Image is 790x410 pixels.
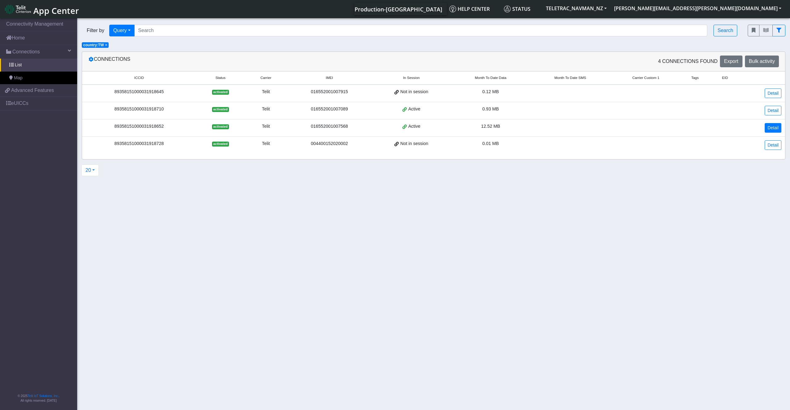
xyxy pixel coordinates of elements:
div: 89358151000031918710 [86,106,192,113]
span: IMEI [326,75,333,81]
div: Telit [249,123,283,130]
span: 12.52 MB [481,124,500,129]
a: Help center [447,3,501,15]
span: Bulk activity [749,59,775,64]
a: Detail [765,123,781,133]
span: Active [408,123,420,130]
span: In Session [403,75,420,81]
a: Detail [765,140,781,150]
div: 016552001007568 [291,123,368,130]
span: activated [212,90,229,95]
span: App Center [33,5,79,16]
span: Not in session [400,89,428,95]
button: TELETRAC_NAVMAN_NZ [542,3,610,14]
div: Telit [249,106,283,113]
div: 004400152020002 [291,140,368,147]
div: 89358151000031918728 [86,140,192,147]
a: App Center [5,2,78,16]
span: Status [504,6,530,12]
span: Month To Date Data [475,75,506,81]
span: EID [722,75,728,81]
span: Status [215,75,226,81]
span: Help center [449,6,490,12]
a: Your current platform instance [354,3,442,15]
div: 016552001007089 [291,106,368,113]
span: × [105,43,107,47]
a: Detail [765,106,781,115]
div: 89358151000031918645 [86,89,192,95]
span: 0.93 MB [482,106,499,111]
button: 20 [81,164,99,176]
img: knowledge.svg [449,6,456,12]
span: Carrier Custom 1 [632,75,659,81]
span: Month To Date SMS [554,75,586,81]
span: List [15,62,22,68]
span: Tags [691,75,699,81]
span: Connections [12,48,40,56]
div: Telit [249,89,283,95]
span: Not in session [400,140,428,147]
span: ICCID [134,75,144,81]
div: 016552001007915 [291,89,368,95]
a: Telit IoT Solutions, Inc. [28,394,59,398]
div: Telit [249,140,283,147]
span: Export [724,59,738,64]
span: Active [408,106,420,113]
div: fitlers menu [748,25,785,36]
span: country:TW [83,43,104,47]
button: Export [720,56,742,67]
a: Status [501,3,542,15]
img: logo-telit-cinterion-gw-new.png [5,4,31,14]
span: activated [212,124,229,129]
span: activated [212,142,229,147]
span: 0.12 MB [482,89,499,94]
span: 0.01 MB [482,141,499,146]
button: Close [105,43,107,47]
span: Advanced Features [11,87,54,94]
span: Carrier [260,75,271,81]
span: Map [14,75,23,81]
span: Production-[GEOGRAPHIC_DATA] [355,6,442,13]
button: Query [109,25,135,36]
input: Search... [134,25,708,36]
a: Detail [765,89,781,98]
div: 89358151000031918652 [86,123,192,130]
button: Search [713,25,737,36]
button: Bulk activity [745,56,779,67]
div: Connections [84,56,434,67]
button: [PERSON_NAME][EMAIL_ADDRESS][PERSON_NAME][DOMAIN_NAME] [610,3,785,14]
img: status.svg [504,6,511,12]
span: activated [212,107,229,112]
span: 4 Connections found [658,58,717,65]
span: Filter by [82,27,109,34]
